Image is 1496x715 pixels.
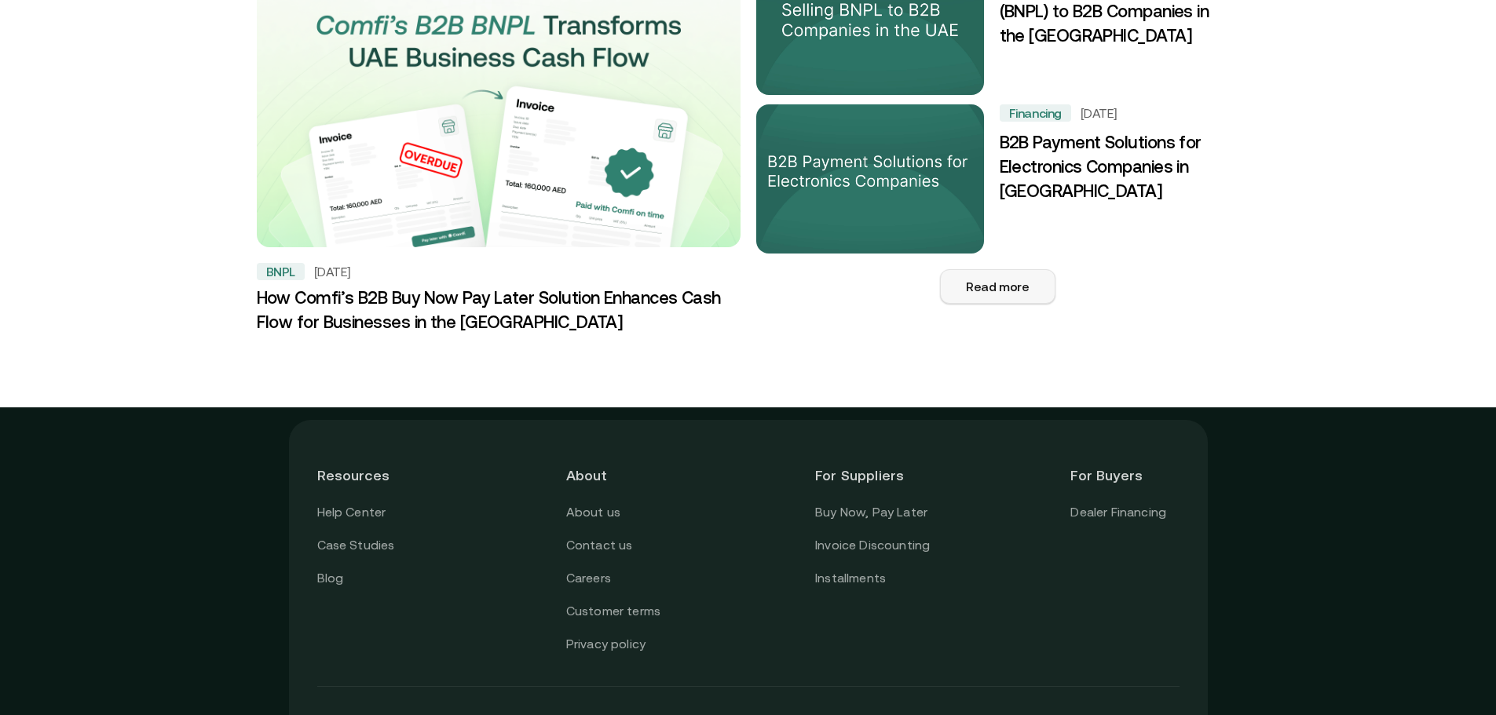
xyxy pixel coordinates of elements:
img: Learn how B2B payment solutions are changing the UAE electronics industry. Learn about trends, ch... [756,104,984,254]
a: Installments [815,568,886,589]
a: Blog [317,568,344,589]
a: Dealer Financing [1070,502,1166,523]
a: Customer terms [566,601,660,622]
a: Invoice Discounting [815,535,930,556]
h3: How Comfi’s B2B Buy Now Pay Later Solution Enhances Cash Flow for Businesses in the [GEOGRAPHIC_D... [257,286,741,335]
button: Read more [940,269,1055,304]
a: Contact us [566,535,633,556]
a: Learn how B2B payment solutions are changing the UAE electronics industry. Learn about trends, ch... [753,101,1243,257]
header: For Suppliers [815,448,930,502]
a: Privacy policy [566,634,646,655]
a: About us [566,502,620,523]
a: Careers [566,568,611,589]
h5: [DATE] [314,264,351,279]
h5: [DATE] [1081,105,1117,121]
h3: B2B Payment Solutions for Electronics Companies in [GEOGRAPHIC_DATA] [1000,131,1231,205]
header: About [566,448,675,502]
a: Read more [753,269,1243,304]
a: Buy Now, Pay Later [815,502,927,523]
div: Financing [1000,104,1071,122]
header: For Buyers [1070,448,1179,502]
div: BNPL [257,263,305,280]
header: Resources [317,448,426,502]
a: Case Studies [317,535,395,556]
a: Help Center [317,502,386,523]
